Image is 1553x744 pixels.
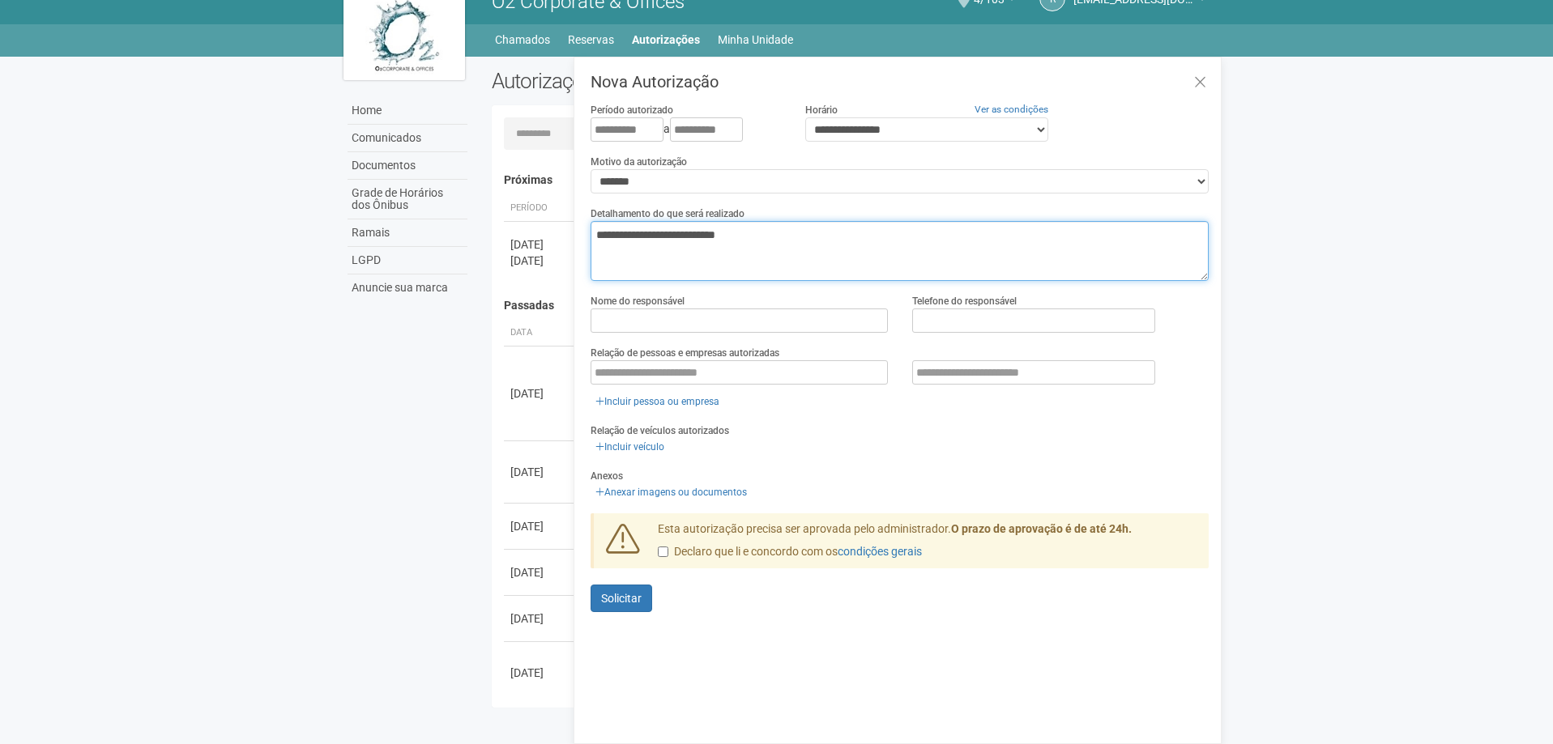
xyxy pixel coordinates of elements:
[504,300,1198,312] h4: Passadas
[658,546,668,557] input: Declaro que li e concordo com oscondições gerais
[805,103,838,117] label: Horário
[951,522,1132,535] strong: O prazo de aprovação é de até 24h.
[591,438,669,456] a: Incluir veículo
[591,294,685,308] label: Nome do responsável
[591,346,779,360] label: Relação de pessoas e empresas autorizadas
[510,564,570,580] div: [DATE]
[591,423,729,438] label: Relação de veículos autorizados
[348,274,467,301] a: Anuncie sua marca
[718,28,793,51] a: Minha Unidade
[348,97,467,125] a: Home
[510,253,570,269] div: [DATE]
[975,104,1048,115] a: Ver as condições
[591,469,623,483] label: Anexos
[348,152,467,180] a: Documentos
[632,28,700,51] a: Autorizações
[591,585,652,612] button: Solicitar
[591,117,780,142] div: a
[504,174,1198,186] h4: Próximas
[510,385,570,402] div: [DATE]
[348,247,467,274] a: LGPD
[658,544,922,560] label: Declaro que li e concordo com os
[492,69,838,93] h2: Autorizações
[495,28,550,51] a: Chamados
[591,393,724,410] a: Incluir pessoa ou empresa
[646,521,1210,568] div: Esta autorização precisa ser aprovada pelo administrador.
[348,219,467,247] a: Ramais
[912,294,1017,308] label: Telefone do responsável
[601,592,642,605] span: Solicitar
[510,236,570,253] div: [DATE]
[510,464,570,480] div: [DATE]
[838,545,922,558] a: condições gerais
[348,125,467,152] a: Comunicados
[348,180,467,219] a: Grade de Horários dos Ônibus
[591,483,752,501] a: Anexar imagens ou documentos
[510,518,570,534] div: [DATE]
[591,206,745,221] label: Detalhamento do que será realizado
[591,103,673,117] label: Período autorizado
[568,28,614,51] a: Reservas
[504,195,577,222] th: Período
[591,74,1209,90] h3: Nova Autorização
[591,155,687,169] label: Motivo da autorização
[510,610,570,627] div: [DATE]
[510,665,570,681] div: [DATE]
[504,320,577,346] th: Data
